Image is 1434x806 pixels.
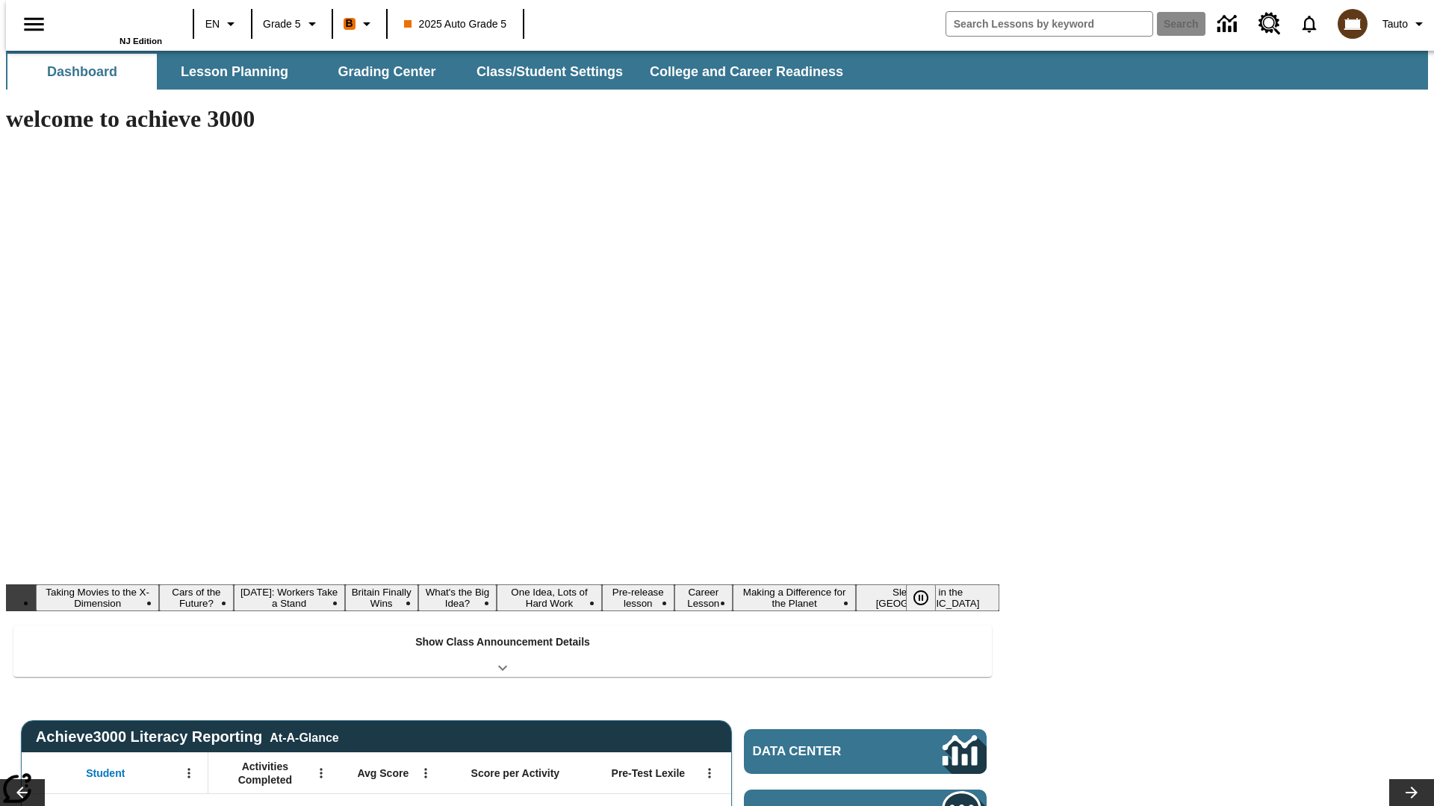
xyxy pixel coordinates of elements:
button: Grade: Grade 5, Select a grade [257,10,327,37]
span: EN [205,16,220,32]
button: Class/Student Settings [465,54,635,90]
a: Data Center [1208,4,1250,45]
button: Open Menu [310,762,332,784]
span: Achieve3000 Literacy Reporting [36,728,339,746]
button: Dashboard [7,54,157,90]
span: Data Center [753,744,893,759]
span: Student [86,766,125,780]
button: Pause [906,584,936,611]
span: NJ Edition [119,37,162,46]
button: Open Menu [415,762,437,784]
button: Slide 6 One Idea, Lots of Hard Work [497,584,602,611]
button: Slide 10 Sleepless in the Animal Kingdom [856,584,999,611]
div: SubNavbar [6,51,1428,90]
div: SubNavbar [6,54,857,90]
button: Open side menu [12,2,56,46]
button: Slide 7 Pre-release lesson [602,584,674,611]
a: Home [65,7,162,37]
input: search field [946,12,1152,36]
button: Slide 8 Career Lesson [674,584,733,611]
button: College and Career Readiness [638,54,855,90]
div: Show Class Announcement Details [13,625,992,677]
button: Slide 5 What's the Big Idea? [418,584,497,611]
a: Data Center [744,729,987,774]
button: Slide 1 Taking Movies to the X-Dimension [36,584,159,611]
button: Lesson carousel, Next [1389,779,1434,806]
span: 2025 Auto Grade 5 [404,16,507,32]
div: Pause [906,584,951,611]
span: Activities Completed [216,760,314,787]
button: Boost Class color is orange. Change class color [338,10,382,37]
span: Pre-Test Lexile [612,766,686,780]
h1: welcome to achieve 3000 [6,105,999,133]
div: At-A-Glance [270,728,338,745]
span: Avg Score [357,766,409,780]
button: Slide 2 Cars of the Future? [159,584,233,611]
button: Select a new avatar [1329,4,1376,43]
p: Show Class Announcement Details [415,634,590,650]
button: Profile/Settings [1376,10,1434,37]
button: Slide 3 Labor Day: Workers Take a Stand [234,584,345,611]
button: Grading Center [312,54,462,90]
span: Score per Activity [471,766,560,780]
button: Slide 4 Britain Finally Wins [345,584,418,611]
span: Tauto [1382,16,1408,32]
button: Lesson Planning [160,54,309,90]
div: Home [65,5,162,46]
span: B [346,14,353,33]
button: Language: EN, Select a language [199,10,246,37]
button: Slide 9 Making a Difference for the Planet [733,584,856,611]
button: Open Menu [698,762,721,784]
button: Open Menu [178,762,200,784]
span: Grade 5 [263,16,301,32]
a: Notifications [1290,4,1329,43]
img: avatar image [1338,9,1368,39]
a: Resource Center, Will open in new tab [1250,4,1290,44]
